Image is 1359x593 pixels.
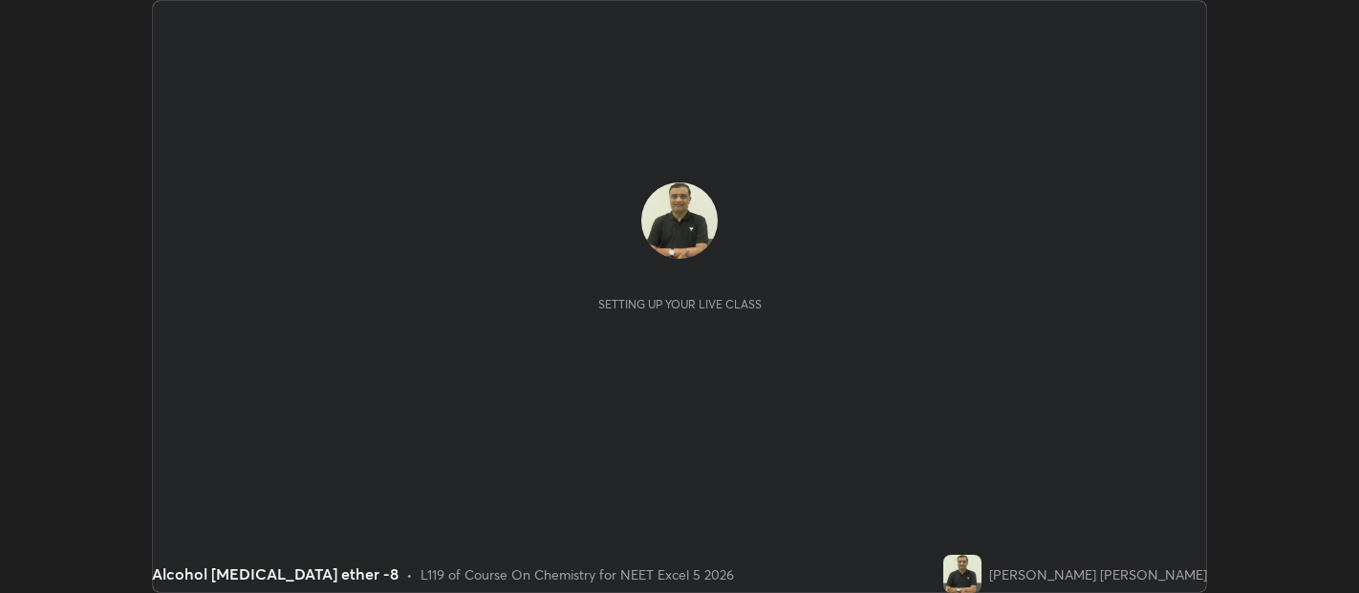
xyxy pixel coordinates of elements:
div: Alcohol [MEDICAL_DATA] ether -8 [152,562,399,585]
div: Setting up your live class [598,297,762,311]
div: L119 of Course On Chemistry for NEET Excel 5 2026 [421,564,734,584]
div: [PERSON_NAME] [PERSON_NAME] [989,564,1207,584]
img: c1bf5c605d094494930ac0d8144797cf.jpg [943,555,981,593]
img: c1bf5c605d094494930ac0d8144797cf.jpg [641,182,718,259]
div: • [406,564,413,584]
